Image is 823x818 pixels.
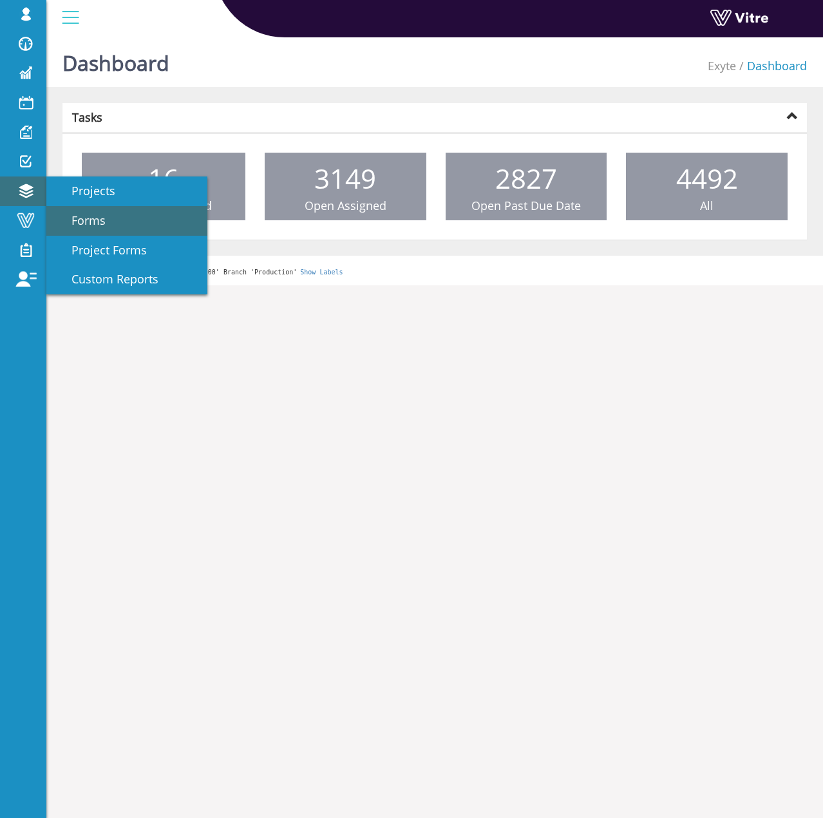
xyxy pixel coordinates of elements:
span: Custom Reports [56,271,158,287]
a: Forms [46,206,207,236]
span: Project Forms [56,242,147,258]
span: 2827 [495,160,557,196]
span: 3149 [314,160,376,196]
span: Projects [56,183,115,198]
a: 2827 Open Past Due Date [446,153,607,221]
span: Open Assigned [305,198,386,213]
h1: Dashboard [62,32,169,87]
li: Dashboard [736,58,807,75]
span: 4492 [676,160,738,196]
a: Project Forms [46,236,207,265]
span: All [700,198,714,213]
span: Open Past Due Date [471,198,581,213]
a: Exyte [708,58,736,73]
strong: Tasks [72,109,102,125]
a: Custom Reports [46,265,207,294]
span: 16 [148,160,179,196]
a: Projects [46,176,207,206]
a: Show Labels [300,269,343,276]
a: 4492 All [626,153,788,221]
a: 3149 Open Assigned [265,153,426,221]
a: 16 Open Unassigned [82,153,245,221]
span: Forms [56,213,106,228]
